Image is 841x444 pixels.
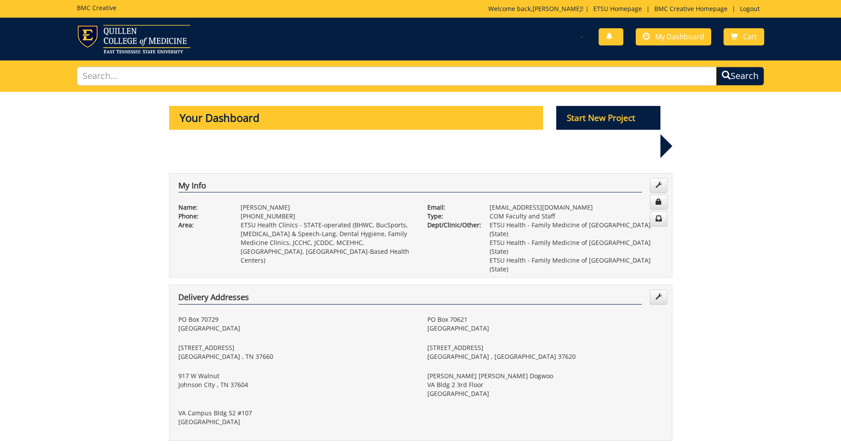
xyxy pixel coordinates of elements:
a: Edit Info [650,178,668,193]
p: [GEOGRAPHIC_DATA] [178,418,414,426]
h5: BMC Creative [77,4,117,11]
p: [GEOGRAPHIC_DATA] [178,324,414,333]
p: PO Box 70729 [178,315,414,324]
p: [PHONE_NUMBER] [241,212,414,221]
a: BMC Creative Homepage [650,4,732,13]
p: Start New Project [556,106,660,130]
a: Cart [724,28,764,45]
a: [PERSON_NAME] [532,4,582,13]
p: Welcome back, ! | | | [488,4,764,13]
p: [EMAIL_ADDRESS][DOMAIN_NAME] [490,203,663,212]
span: Cart [743,32,757,41]
p: [PERSON_NAME] [241,203,414,212]
h4: Delivery Addresses [178,293,642,305]
a: Edit Addresses [650,290,668,305]
p: ETSU Health - Family Medicine of [GEOGRAPHIC_DATA] (State) [490,221,663,238]
p: [STREET_ADDRESS] [178,343,414,352]
p: Your Dashboard [169,106,543,130]
a: Change Communication Preferences [650,211,668,226]
a: ETSU Homepage [589,4,646,13]
a: Start New Project [556,114,660,123]
a: My Dashboard [636,28,711,45]
p: Dept/Clinic/Other: [427,221,476,230]
button: Search [716,67,764,86]
span: My Dashboard [655,32,704,41]
input: Search... [77,67,717,86]
p: VA Campus Bldg 52 #107 [178,409,414,418]
p: ETSU Health - Family Medicine of [GEOGRAPHIC_DATA] (State) [490,238,663,256]
p: 917 W Walnut [178,372,414,380]
p: Area: [178,221,227,230]
p: [GEOGRAPHIC_DATA] [427,389,663,398]
p: PO Box 70621 [427,315,663,324]
h4: My Info [178,181,642,193]
p: ETSU Health - Family Medicine of [GEOGRAPHIC_DATA] (State) [490,256,663,274]
p: ETSU Health Clinics - STATE-operated (BHWC, BucSports, [MEDICAL_DATA] & Speech-Lang, Dental Hygie... [241,221,414,265]
p: Name: [178,203,227,212]
p: [GEOGRAPHIC_DATA] [427,324,663,333]
p: [STREET_ADDRESS] [427,343,663,352]
p: Johnson CIty , TN 37604 [178,380,414,389]
a: Logout [735,4,764,13]
p: COM Faculty and Staff [490,212,663,221]
p: [GEOGRAPHIC_DATA] , TN 37660 [178,352,414,361]
p: [GEOGRAPHIC_DATA] , [GEOGRAPHIC_DATA] 37620 [427,352,663,361]
img: ETSU logo [77,25,190,53]
p: Type: [427,212,476,221]
p: [PERSON_NAME] [PERSON_NAME] Dogwoo [427,372,663,380]
a: Change Password [650,195,668,210]
p: VA Bldg 2 3rd Floor [427,380,663,389]
p: Phone: [178,212,227,221]
p: Email: [427,203,476,212]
